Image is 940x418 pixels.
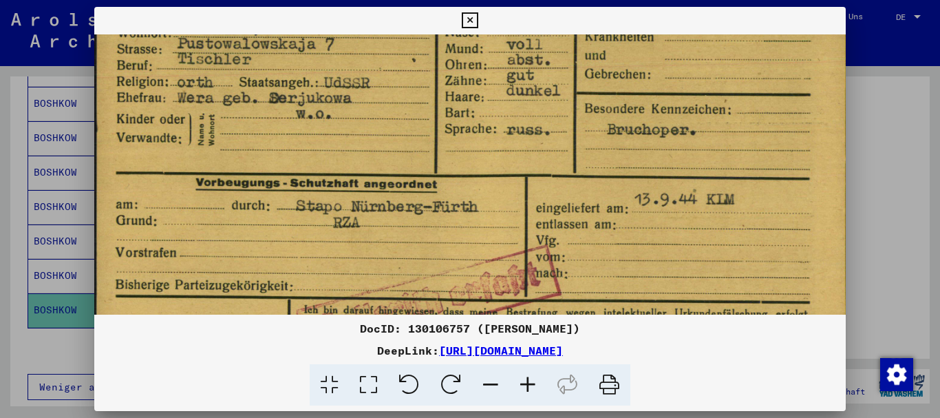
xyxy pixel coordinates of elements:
div: DeepLink: [94,342,846,359]
div: DocID: 130106757 ([PERSON_NAME]) [94,320,846,337]
div: Zustimmung ändern [879,357,912,390]
img: Zustimmung ändern [880,358,913,391]
a: [URL][DOMAIN_NAME] [439,344,563,357]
